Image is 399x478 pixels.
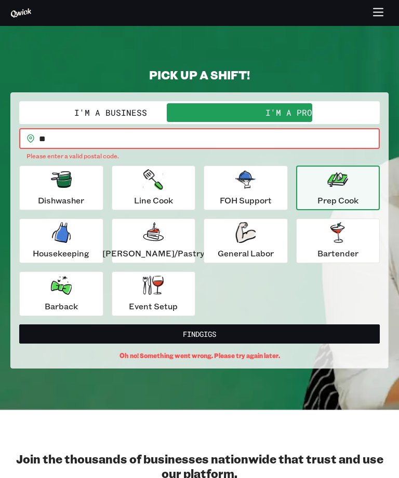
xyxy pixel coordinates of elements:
button: Dishwasher [19,166,103,210]
button: FindGigs [19,324,380,344]
p: General Labor [218,247,274,260]
button: Barback [19,271,103,316]
button: Line Cook [112,166,196,210]
button: [PERSON_NAME]/Pastry [112,218,196,263]
p: Dishwasher [38,194,84,207]
p: [PERSON_NAME]/Pastry [102,247,204,260]
button: Event Setup [112,271,196,316]
p: Please enter a valid postal code. [26,151,373,161]
p: Event Setup [129,300,178,312]
h2: PICK UP A SHIFT! [10,67,389,82]
button: Bartender [296,218,380,263]
p: Prep Cook [317,194,358,207]
button: Housekeeping [19,218,103,263]
p: FOH Support [220,194,272,207]
span: Oh no! Something went wrong. Please try again later. [119,352,280,360]
p: Bartender [317,247,358,260]
button: I'm a Pro [199,103,378,122]
p: Line Cook [134,194,173,207]
button: General Labor [204,218,288,263]
button: I'm a Business [21,103,199,122]
p: Barback [45,300,78,312]
button: FOH Support [204,166,288,210]
button: Prep Cook [296,166,380,210]
p: Housekeeping [33,247,89,260]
